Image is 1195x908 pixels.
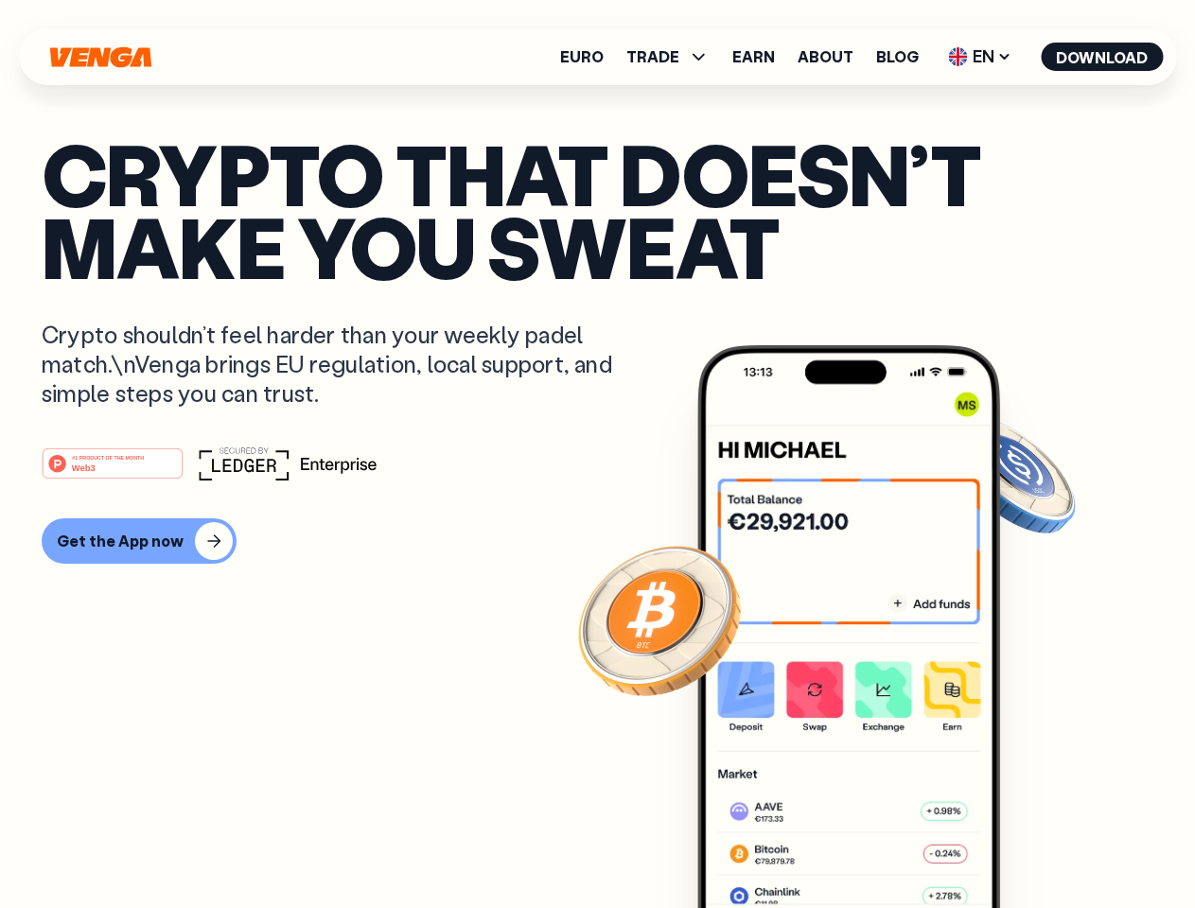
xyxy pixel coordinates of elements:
img: Bitcoin [574,534,745,705]
a: Euro [560,49,604,64]
img: USDC coin [943,407,1080,543]
a: Blog [876,49,919,64]
tspan: #1 PRODUCT OF THE MONTH [72,454,144,460]
tspan: Web3 [72,462,96,472]
a: Earn [732,49,775,64]
a: About [798,49,853,64]
button: Get the App now [42,518,237,564]
img: flag-uk [948,47,967,66]
span: TRADE [626,49,679,64]
div: Get the App now [57,532,184,550]
span: TRADE [626,45,710,68]
a: #1 PRODUCT OF THE MONTHWeb3 [42,459,184,483]
span: EN [941,42,1018,72]
button: Download [1041,43,1163,71]
svg: Home [47,46,153,68]
p: Crypto that doesn’t make you sweat [42,137,1153,282]
a: Get the App now [42,518,1153,564]
p: Crypto shouldn’t feel harder than your weekly padel match.\nVenga brings EU regulation, local sup... [42,320,640,409]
